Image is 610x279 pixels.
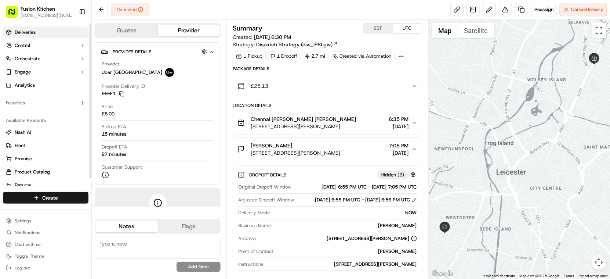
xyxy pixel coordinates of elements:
span: [PERSON_NAME] [251,142,292,149]
span: Chat with us! [15,242,41,247]
button: Fleet [3,140,88,151]
span: • [99,114,101,120]
button: 99EF1 [102,90,124,97]
span: Orchestrate [15,56,40,62]
span: [DATE] [28,134,43,140]
span: Created: [233,33,291,41]
div: Favorites [3,97,88,109]
div: NOW [273,210,417,216]
button: Canceled [111,3,149,16]
button: Provider Details [101,46,214,58]
div: We're available if you need us! [33,78,101,83]
span: Control [15,42,30,49]
div: 2.7 mi [302,51,328,61]
span: [DATE] [389,149,409,157]
span: [PERSON_NAME] [PERSON_NAME] [23,114,97,120]
a: 📗Knowledge Base [4,161,59,175]
button: Nash AI [3,126,88,138]
button: Toggle fullscreen view [592,23,606,38]
div: Start new chat [33,70,120,78]
span: API Documentation [69,164,118,172]
span: Dispatch Strategy (dss_iP8Lgw) [256,41,333,48]
div: [DATE] 6:55 PM UTC - [DATE] 7:05 PM UTC [294,184,417,190]
img: Nash [7,7,22,22]
a: Promise [6,155,86,162]
button: Map camera controls [592,255,606,270]
button: Control [3,40,88,51]
a: Fleet [6,142,86,149]
img: Google [431,269,455,279]
div: Strategy: [233,41,338,48]
button: [EMAIL_ADDRESS][DOMAIN_NAME] [21,12,73,18]
span: Engage [15,69,31,75]
button: UTC [393,24,422,33]
span: Customer Support [102,164,142,171]
button: Show satellite imagery [458,23,494,38]
span: [STREET_ADDRESS][PERSON_NAME] [251,149,340,157]
span: Product Catalog [15,169,50,175]
span: Settings [15,218,31,224]
a: Analytics [3,79,88,91]
span: • [24,134,27,140]
div: Past conversations [7,96,49,101]
span: Adjusted Dropoff Window [238,197,294,203]
button: Start new chat [125,72,134,81]
a: Deliveries [3,26,88,38]
span: Create [42,194,58,201]
div: 1 Pickup [233,51,266,61]
span: [STREET_ADDRESS][PERSON_NAME] [251,123,356,130]
span: Original Dropoff Window [238,184,291,190]
span: Uber [GEOGRAPHIC_DATA] [102,69,162,76]
span: Business Name [238,222,271,229]
a: Created via Automation [330,51,395,61]
button: Promise [3,153,88,165]
button: Create [3,192,88,204]
span: Returns [15,182,31,189]
a: 💻API Documentation [59,161,121,175]
span: Map data ©2025 Google [519,274,559,278]
button: BST [363,24,393,33]
p: Welcome 👋 [7,29,134,41]
span: [DATE] [103,114,118,120]
a: Open this area in Google Maps (opens a new window) [431,269,455,279]
div: Available Products [3,115,88,126]
span: £25.13 [251,82,268,90]
button: Product Catalog [3,166,88,178]
span: Dropoff ETA [102,144,127,150]
button: Hidden (2) [378,170,418,179]
button: Returns [3,179,88,191]
a: Product Catalog [6,169,86,175]
button: Reassign [531,3,557,16]
img: Dianne Alexi Soriano [7,107,19,119]
button: Chennai [PERSON_NAME] [PERSON_NAME][STREET_ADDRESS][PERSON_NAME]6:35 PM[DATE] [233,111,422,135]
button: Show street map [432,23,458,38]
span: Instructions [238,261,263,268]
span: Fleet [15,142,25,149]
button: Chat with us! [3,239,88,250]
span: Point of Contact [238,248,273,255]
a: Dispatch Strategy (dss_iP8Lgw) [256,41,338,48]
div: Package Details [233,66,422,72]
span: Analytics [15,82,35,89]
a: Returns [6,182,86,189]
a: Terms (opens in new tab) [564,274,574,278]
button: Notifications [3,228,88,238]
img: 1736555255976-a54dd68f-1ca7-489b-9aae-adbdc363a1c4 [7,70,21,83]
button: Toggle Theme [3,251,88,261]
div: [DATE] 6:55 PM UTC - [DATE] 6:56 PM UTC [315,197,417,203]
button: Quotes [95,25,158,36]
img: 1736555255976-a54dd68f-1ca7-489b-9aae-adbdc363a1c4 [15,114,21,120]
span: Pickup ETA [102,124,126,130]
a: Nash AI [6,129,86,136]
div: 📗 [7,165,13,171]
span: Dropoff Details [249,172,288,178]
div: [STREET_ADDRESS][PERSON_NAME] [266,261,417,268]
h3: Summary [233,25,262,32]
button: Keyboard shortcuts [483,273,515,279]
span: 6:35 PM [389,115,409,123]
button: Fusion Kitchen[EMAIL_ADDRESS][DOMAIN_NAME] [3,3,76,21]
div: 15 minutes [102,131,126,137]
span: Price [102,103,113,110]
